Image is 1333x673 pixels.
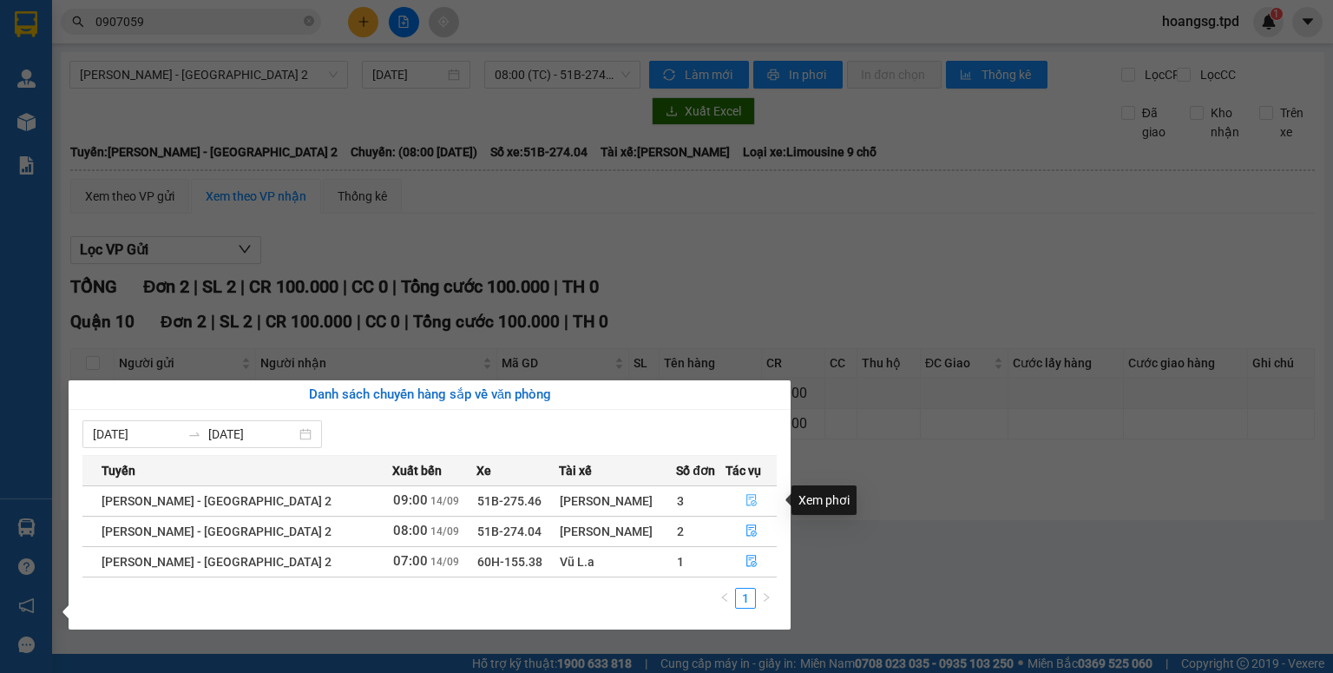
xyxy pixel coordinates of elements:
div: Danh sách chuyến hàng sắp về văn phòng [82,385,777,406]
div: [PERSON_NAME] [560,522,675,541]
button: file-done [726,487,777,515]
span: 09:00 [393,492,428,508]
span: right [761,592,772,603]
span: [PERSON_NAME] - [GEOGRAPHIC_DATA] 2 [102,525,332,538]
span: [PERSON_NAME] - [GEOGRAPHIC_DATA] 2 [102,494,332,508]
span: 51B-275.46 [477,494,542,508]
div: Vũ L.a [560,552,675,571]
span: 51B-274.04 [477,525,542,538]
span: 14/09 [430,556,459,568]
div: [PERSON_NAME] [560,492,675,511]
span: to [187,427,201,441]
span: 1 [677,555,684,569]
span: 07:00 [393,553,428,569]
span: Xe [476,461,491,480]
span: Số đơn [676,461,715,480]
span: 3 [677,494,684,508]
span: file-done [745,494,758,508]
a: 1 [736,589,755,608]
button: file-done [726,548,777,576]
span: [PERSON_NAME] - [GEOGRAPHIC_DATA] 2 [102,555,332,569]
li: Next Page [756,588,777,609]
button: file-done [726,518,777,545]
span: Tuyến [102,461,135,480]
li: Previous Page [714,588,735,609]
span: 14/09 [430,495,459,507]
span: 08:00 [393,523,428,538]
span: 14/09 [430,525,459,538]
span: file-done [745,555,758,569]
input: Từ ngày [93,425,181,444]
span: left [719,592,730,603]
button: left [714,588,735,609]
span: file-done [745,525,758,538]
li: 1 [735,588,756,609]
button: right [756,588,777,609]
span: 60H-155.38 [477,555,542,569]
div: Xem phơi [791,485,857,515]
input: Đến ngày [208,425,296,444]
span: Tài xế [559,461,592,480]
span: swap-right [187,427,201,441]
span: 2 [677,525,684,538]
span: Tác vụ [726,461,761,480]
span: Xuất bến [392,461,442,480]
